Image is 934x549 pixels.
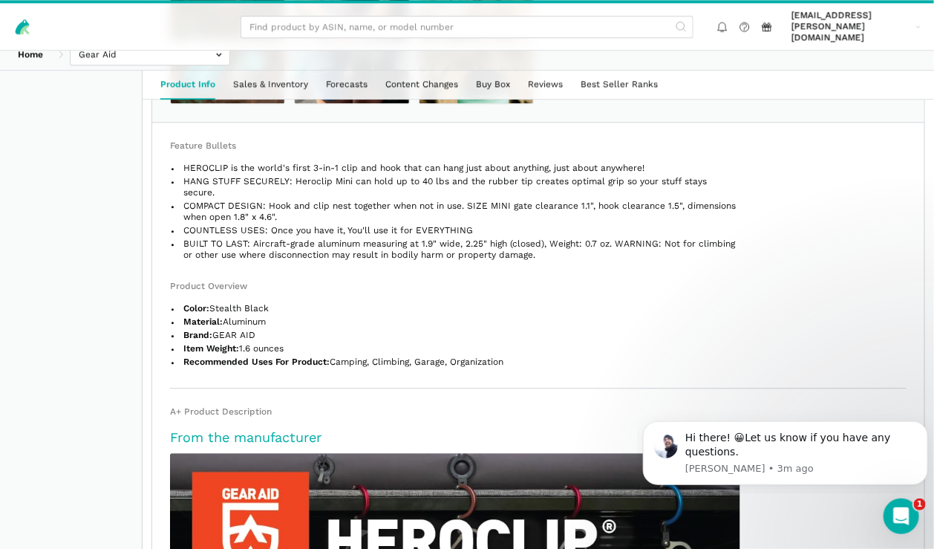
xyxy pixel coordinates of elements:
[9,43,52,65] a: Home
[791,10,912,43] span: [EMAIL_ADDRESS][PERSON_NAME][DOMAIN_NAME]
[181,163,740,174] li: HEROCLIP is the world's first 3-in-1 clip and hook that can hang just about anything, just about ...
[183,357,330,367] strong: Recommended Uses For Product:
[181,225,740,236] li: COUNTLESS USES: Once you have it, You'll use it for EVERYTHING
[183,343,239,354] strong: Item Weight:
[519,70,572,99] a: Reviews
[241,16,693,38] input: Find product by ASIN, name, or model number
[170,406,907,418] div: A+ Product Description
[151,70,224,99] a: Product Info
[787,7,925,45] a: [EMAIL_ADDRESS][PERSON_NAME][DOMAIN_NAME]
[181,238,740,261] li: BUILT TO LAST: Aircraft-grade aluminum measuring at 1.9" wide, 2.25" high (closed), Weight: 0.7 o...
[884,498,919,534] iframe: Intercom live chat
[181,330,740,341] li: GEAR AID
[181,303,740,314] li: Stealth Black
[181,316,740,328] li: Aluminum
[317,70,376,99] a: Forecasts
[467,70,519,99] a: Buy Box
[572,70,667,99] a: Best Seller Ranks
[914,498,926,510] span: 1
[183,330,212,340] strong: Brand:
[181,201,740,223] li: COMPACT DESIGN: Hook and clip nest together when not in use. SIZE MINI gate clearance 1.1", hook ...
[181,357,740,368] li: Camping, Climbing, Garage, Organization
[170,429,740,446] h2: From the manufacturer
[183,316,223,327] strong: Material:
[183,303,209,314] strong: Color:
[70,43,230,65] input: Gear Aid
[170,140,907,152] div: Feature Bullets
[637,409,934,494] iframe: Intercom notifications message
[181,176,740,198] li: HANG STUFF SECURELY: Heroclip Mini can hold up to 40 lbs and the rubber tip creates optimal grip ...
[224,70,317,99] a: Sales & Inventory
[170,281,907,292] div: Product Overview
[376,70,467,99] a: Content Changes
[181,343,740,354] li: 1.6 ounces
